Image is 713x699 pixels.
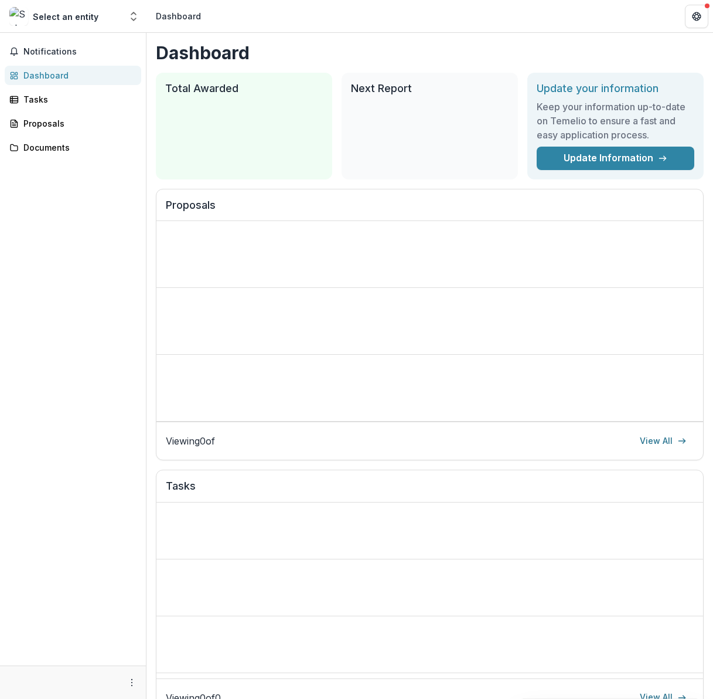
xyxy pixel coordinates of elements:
a: View All [633,432,694,450]
nav: breadcrumb [151,8,206,25]
button: Get Help [685,5,708,28]
img: Select an entity [9,7,28,26]
div: Proposals [23,117,132,130]
button: More [125,676,139,690]
h2: Update your information [537,82,694,95]
div: Documents [23,141,132,154]
p: Viewing 0 of [166,434,215,448]
a: Documents [5,138,141,157]
a: Proposals [5,114,141,133]
a: Tasks [5,90,141,109]
span: Notifications [23,47,137,57]
button: Notifications [5,42,141,61]
h2: Next Report [351,82,509,95]
h2: Total Awarded [165,82,323,95]
div: Select an entity [33,11,98,23]
a: Dashboard [5,66,141,85]
div: Tasks [23,93,132,106]
div: Dashboard [23,69,132,82]
h3: Keep your information up-to-date on Temelio to ensure a fast and easy application process. [537,100,694,142]
h1: Dashboard [156,42,704,63]
h2: Tasks [166,480,694,502]
button: Open entity switcher [125,5,142,28]
a: Update Information [537,147,694,170]
h2: Proposals [166,199,694,221]
div: Dashboard [156,10,201,22]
